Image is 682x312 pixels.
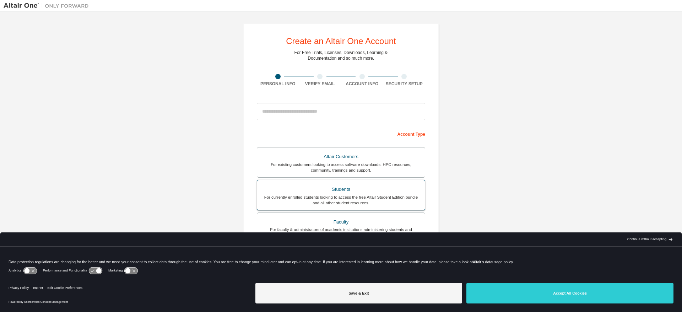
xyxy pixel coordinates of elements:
div: For faculty & administrators of academic institutions administering students and accessing softwa... [261,227,421,238]
div: Account Info [341,81,383,87]
div: Account Type [257,128,425,139]
div: Faculty [261,217,421,227]
img: Altair One [4,2,92,9]
div: For currently enrolled students looking to access the free Altair Student Edition bundle and all ... [261,194,421,206]
div: Personal Info [257,81,299,87]
div: Altair Customers [261,152,421,162]
div: Verify Email [299,81,341,87]
div: Security Setup [383,81,426,87]
div: For existing customers looking to access software downloads, HPC resources, community, trainings ... [261,162,421,173]
div: Create an Altair One Account [286,37,396,45]
div: For Free Trials, Licenses, Downloads, Learning & Documentation and so much more. [294,50,388,61]
div: Students [261,184,421,194]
